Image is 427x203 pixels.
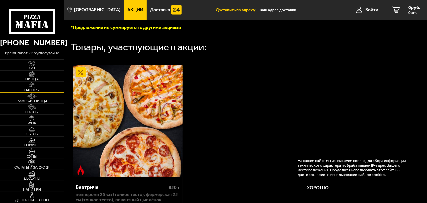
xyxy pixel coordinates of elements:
[76,165,86,175] img: Острое блюдо
[298,159,411,177] p: На нашем сайте мы используем cookie для сбора информации технического характера и обрабатываем IP...
[71,25,181,30] font: *Предложение не суммируется с другими акциями
[169,185,180,190] span: 850 г
[171,5,182,15] img: 15daf4d41897b9f0e9f617042186c801.svg
[216,8,260,12] span: Доставить по адресу:
[127,8,143,12] span: Акции
[150,8,170,12] span: Доставка
[365,8,378,12] span: Войти
[74,8,121,12] span: [GEOGRAPHIC_DATA]
[260,4,345,16] input: Ваш адрес доставки
[298,181,338,195] button: Хорошо
[73,65,182,178] img: Беатриче
[73,65,182,178] a: АкционныйОстрое блюдоБеатриче
[408,5,420,10] span: 0 руб.
[76,184,167,190] div: Беатриче
[71,42,207,53] div: Товары, участвующие в акции:
[408,11,420,15] span: 0 шт.
[76,67,86,77] img: Акционный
